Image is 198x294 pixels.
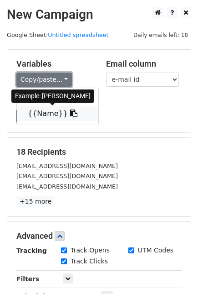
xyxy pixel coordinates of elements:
a: {{Name}} [17,106,98,121]
a: +15 more [16,196,55,207]
h5: 18 Recipients [16,147,182,157]
strong: Filters [16,275,40,283]
h5: Email column [106,59,182,69]
iframe: Chat Widget [152,250,198,294]
small: [EMAIL_ADDRESS][DOMAIN_NAME] [16,183,118,190]
span: Daily emails left: 18 [130,30,191,40]
label: UTM Codes [138,246,173,255]
small: Google Sheet: [7,31,109,38]
h5: Variables [16,59,92,69]
label: Track Clicks [71,257,108,266]
h2: New Campaign [7,7,191,22]
small: [EMAIL_ADDRESS][DOMAIN_NAME] [16,163,118,169]
div: Example: [PERSON_NAME] [11,89,94,103]
h5: Advanced [16,231,182,241]
label: Track Opens [71,246,110,255]
small: [EMAIL_ADDRESS][DOMAIN_NAME] [16,173,118,179]
a: Untitled spreadsheet [48,31,108,38]
a: Daily emails left: 18 [130,31,191,38]
a: Copy/paste... [16,73,72,87]
strong: Tracking [16,247,47,254]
